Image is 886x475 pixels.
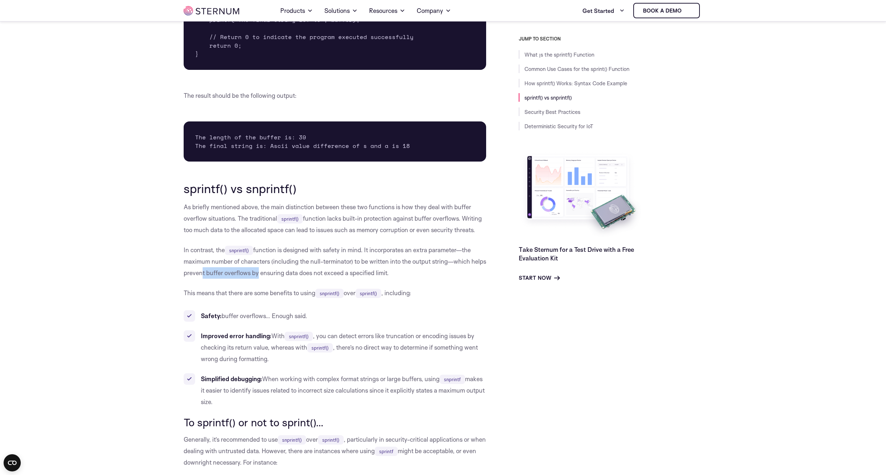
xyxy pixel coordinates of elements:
p: This means that there are some benefits to using over , including: [184,287,486,299]
img: Take Sternum for a Test Drive with a Free Evaluation Kit [519,150,644,240]
a: Deterministic Security for IoT [524,123,593,130]
a: Security Best Practices [524,109,580,115]
li: With , you can detect errors like truncation or encoding issues by checking its return value, whe... [184,330,486,365]
code: snprintf() [285,332,313,341]
strong: Simplified debugging: [201,375,262,383]
a: Products [280,1,313,21]
a: What ןs the sprintf() Function [524,51,594,58]
img: sternum iot [184,6,239,15]
code: snprintf() [278,435,306,445]
h3: To sprintf() or not to sprint()… [184,416,486,428]
strong: Improved error handling: [201,332,271,340]
h2: sprintf() vs snprintf() [184,182,486,195]
h3: JUMP TO SECTION [519,36,703,42]
a: How sprintf() Works: Syntax Code Example [524,80,627,87]
p: In contrast, the function is designed with safety in mind. It incorporates an extra parameter—the... [184,244,486,279]
li: buffer overflows… Enough said. [184,310,486,322]
a: Resources [369,1,405,21]
button: Open CMP widget [4,454,21,471]
a: Company [417,1,451,21]
pre: The length of the buffer is: 39 The final string is: Ascii value difference of s and a is 18 [184,121,486,162]
code: sprintf() [307,343,333,352]
li: When working with complex format strings or large buffers, using makes it easier to identify issu... [184,373,486,408]
code: snprintf() [315,289,344,298]
img: sternum iot [684,8,690,14]
a: Take Sternum for a Test Drive with a Free Evaluation Kit [519,246,634,262]
strong: Safety: [201,312,222,320]
a: Common Use Cases for the sprint() Function [524,66,629,72]
a: sprintf() vs snprintf() [524,94,572,101]
p: As briefly mentioned above, the main distinction between these two functions is how they deal wit... [184,201,486,236]
p: Generally, it’s recommended to use over , particularly in security-critical applications or when ... [184,434,486,468]
a: Solutions [324,1,358,21]
code: sprintf() [355,289,381,298]
code: snprintf() [225,246,253,255]
a: Start Now [519,274,560,282]
p: The result should be the following output: [184,90,486,101]
a: Book a demo [633,3,700,18]
code: sprintf() [318,435,344,445]
a: Get Started [582,4,625,18]
code: sprintf() [277,214,303,224]
code: snprintf [440,375,465,384]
